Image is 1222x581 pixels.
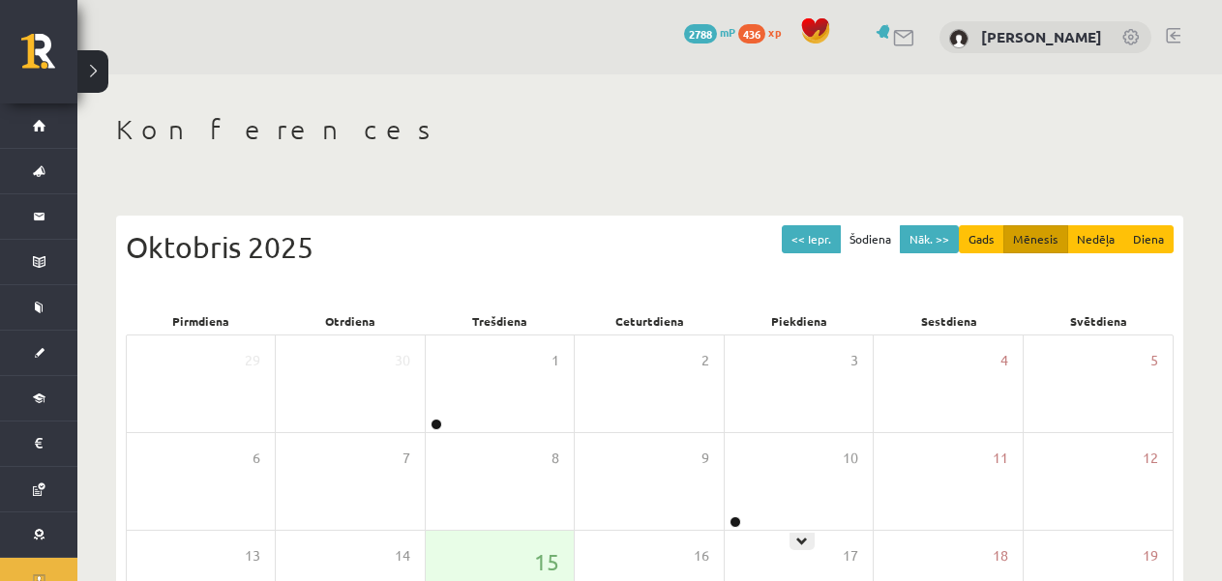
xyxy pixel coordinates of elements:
span: 11 [993,448,1008,469]
div: Sestdiena [875,307,1025,334]
a: Rīgas 1. Tālmācības vidusskola [21,34,77,82]
div: Otrdiena [276,307,426,334]
button: Diena [1123,225,1174,253]
span: 6 [253,448,260,469]
button: Šodiena [840,225,901,253]
span: 3 [850,350,858,371]
span: 5 [1150,350,1158,371]
span: 2 [701,350,709,371]
span: 9 [701,448,709,469]
span: 4 [1000,350,1008,371]
div: Piekdiena [725,307,875,334]
button: Mēnesis [1003,225,1068,253]
span: 8 [551,448,559,469]
span: 17 [843,545,858,566]
button: << Iepr. [782,225,841,253]
span: 10 [843,448,858,469]
img: Darja Arsjonova [949,29,969,48]
div: Trešdiena [425,307,575,334]
div: Pirmdiena [126,307,276,334]
a: 2788 mP [684,24,735,40]
span: xp [768,24,781,40]
button: Nedēļa [1067,225,1124,253]
span: mP [720,24,735,40]
span: 29 [245,350,260,371]
span: 12 [1143,448,1158,469]
div: Svētdiena [1024,307,1174,334]
span: 15 [534,545,559,578]
span: 1 [551,350,559,371]
span: 16 [694,545,709,566]
h1: Konferences [116,113,1183,146]
button: Nāk. >> [900,225,959,253]
span: 7 [402,448,410,469]
span: 19 [1143,545,1158,566]
span: 2788 [684,24,717,44]
span: 18 [993,545,1008,566]
div: Oktobris 2025 [126,225,1174,269]
span: 13 [245,545,260,566]
span: 14 [395,545,410,566]
div: Ceturtdiena [575,307,725,334]
span: 436 [738,24,765,44]
button: Gads [959,225,1004,253]
span: 30 [395,350,410,371]
a: [PERSON_NAME] [981,27,1102,46]
a: 436 xp [738,24,790,40]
